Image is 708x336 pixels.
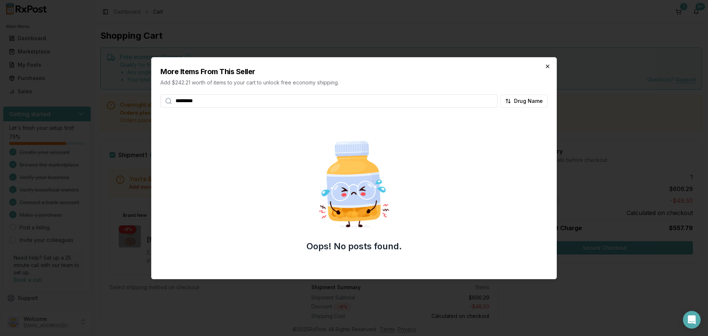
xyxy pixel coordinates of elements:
span: Drug Name [514,97,543,105]
h2: Oops! No posts found. [306,240,402,252]
p: Add $242.21 worth of items to your cart to unlock free economy shipping. [160,79,548,86]
img: Sad Pill Bottle [307,137,401,232]
button: Drug Name [500,94,548,108]
h2: More Items From This Seller [160,66,548,77]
